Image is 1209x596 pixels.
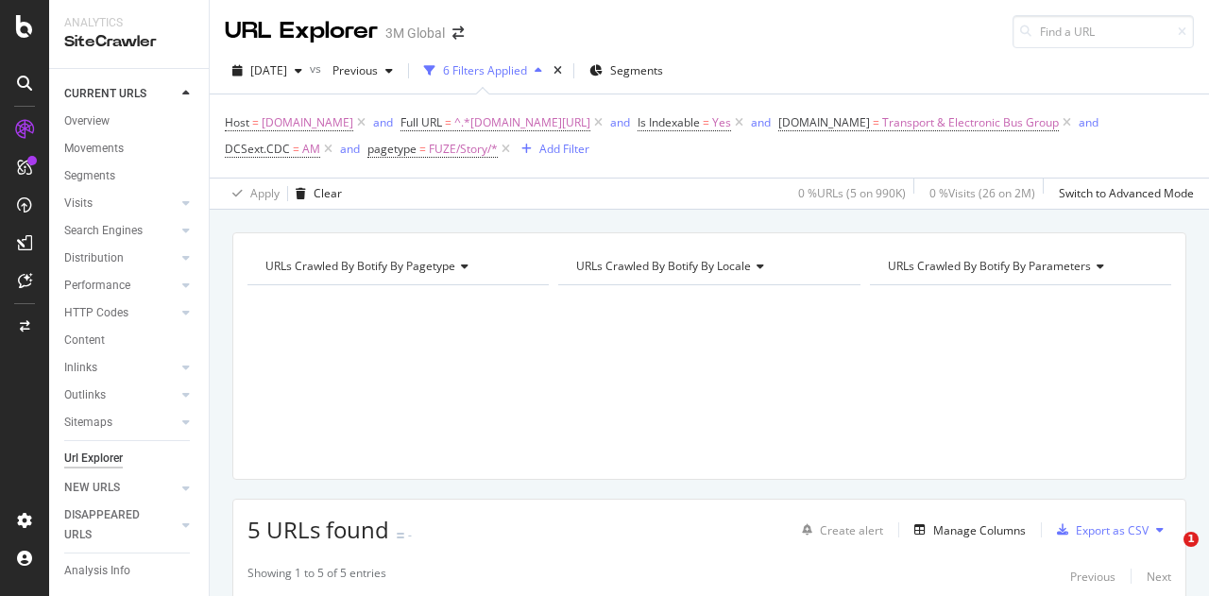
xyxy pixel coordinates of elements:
[64,331,196,350] a: Content
[250,185,280,201] div: Apply
[64,478,120,498] div: NEW URLS
[340,141,360,157] div: and
[408,527,412,543] div: -
[310,60,325,77] span: vs
[265,258,455,274] span: URLs Crawled By Botify By pagetype
[610,62,663,78] span: Segments
[64,561,130,581] div: Analysis Info
[64,111,110,131] div: Overview
[751,113,771,131] button: and
[610,114,630,130] div: and
[262,110,353,136] span: [DOMAIN_NAME]
[778,114,870,130] span: [DOMAIN_NAME]
[907,519,1026,541] button: Manage Columns
[64,505,177,545] a: DISAPPEARED URLS
[340,140,360,158] button: and
[64,84,177,104] a: CURRENT URLS
[64,248,124,268] div: Distribution
[64,276,177,296] a: Performance
[929,185,1035,201] div: 0 % Visits ( 26 on 2M )
[712,110,731,136] span: Yes
[514,138,589,161] button: Add Filter
[64,449,196,468] a: Url Explorer
[1070,565,1115,587] button: Previous
[1079,114,1098,130] div: and
[64,331,105,350] div: Content
[373,113,393,131] button: and
[397,533,404,538] img: Equal
[64,358,97,378] div: Inlinks
[610,113,630,131] button: and
[385,24,445,43] div: 3M Global
[225,114,249,130] span: Host
[550,61,566,80] div: times
[429,136,498,162] span: FUZE/Story/*
[64,505,160,545] div: DISAPPEARED URLS
[64,358,177,378] a: Inlinks
[798,185,906,201] div: 0 % URLs ( 5 on 990K )
[1059,185,1194,201] div: Switch to Advanced Mode
[64,221,177,241] a: Search Engines
[314,185,342,201] div: Clear
[64,303,177,323] a: HTTP Codes
[288,179,342,209] button: Clear
[445,114,451,130] span: =
[454,110,590,136] span: ^.*[DOMAIN_NAME][URL]
[64,15,194,31] div: Analytics
[884,251,1154,281] h4: URLs Crawled By Botify By parameters
[1051,179,1194,209] button: Switch to Advanced Mode
[225,56,310,86] button: [DATE]
[64,303,128,323] div: HTTP Codes
[64,385,106,405] div: Outlinks
[64,194,93,213] div: Visits
[247,514,389,545] span: 5 URLs found
[64,478,177,498] a: NEW URLS
[873,114,879,130] span: =
[576,258,751,274] span: URLs Crawled By Botify By locale
[64,276,130,296] div: Performance
[703,114,709,130] span: =
[400,114,442,130] span: Full URL
[820,522,883,538] div: Create alert
[64,413,112,433] div: Sitemaps
[373,114,393,130] div: and
[1145,532,1190,577] iframe: Intercom live chat
[572,251,843,281] h4: URLs Crawled By Botify By locale
[64,139,124,159] div: Movements
[1013,15,1194,48] input: Find a URL
[64,139,196,159] a: Movements
[293,141,299,157] span: =
[250,62,287,78] span: 2025 Sep. 14th
[582,56,671,86] button: Segments
[64,194,177,213] a: Visits
[1049,515,1149,545] button: Export as CSV
[64,385,177,405] a: Outlinks
[933,522,1026,538] div: Manage Columns
[64,84,146,104] div: CURRENT URLS
[247,565,386,587] div: Showing 1 to 5 of 5 entries
[888,258,1091,274] span: URLs Crawled By Botify By parameters
[794,515,883,545] button: Create alert
[64,561,196,581] a: Analysis Info
[64,413,177,433] a: Sitemaps
[64,221,143,241] div: Search Engines
[225,179,280,209] button: Apply
[225,15,378,47] div: URL Explorer
[64,31,194,53] div: SiteCrawler
[1079,113,1098,131] button: and
[1183,532,1199,547] span: 1
[262,251,532,281] h4: URLs Crawled By Botify By pagetype
[225,141,290,157] span: DCSext.CDC
[1070,569,1115,585] div: Previous
[443,62,527,78] div: 6 Filters Applied
[539,141,589,157] div: Add Filter
[417,56,550,86] button: 6 Filters Applied
[64,248,177,268] a: Distribution
[302,136,320,162] span: AM
[64,166,196,186] a: Segments
[452,26,464,40] div: arrow-right-arrow-left
[325,62,378,78] span: Previous
[64,166,115,186] div: Segments
[638,114,700,130] span: Is Indexable
[64,449,123,468] div: Url Explorer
